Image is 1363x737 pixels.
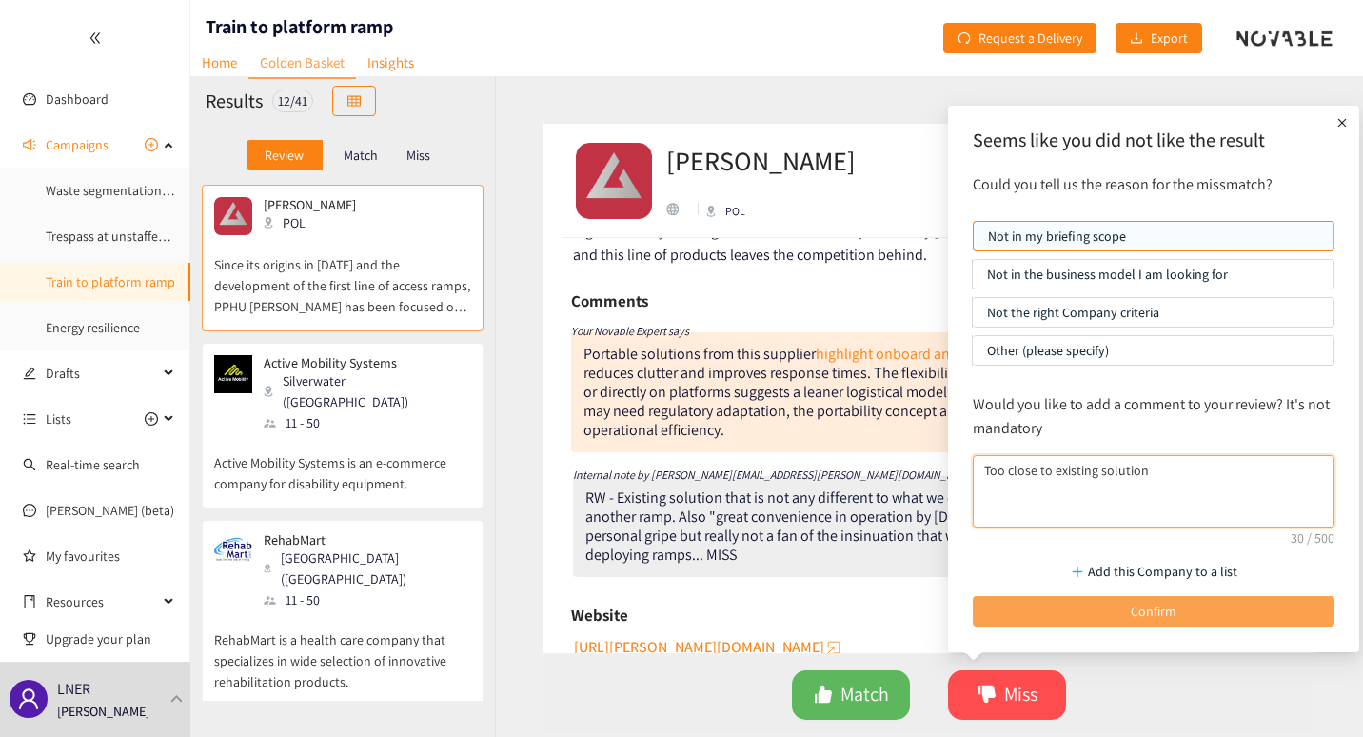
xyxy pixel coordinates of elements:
button: dislikeMiss [948,670,1066,720]
p: Would you like to add a comment to your review? It's not mandatory [973,392,1334,440]
span: plus-circle [145,138,158,151]
span: Miss [1004,680,1037,709]
p: Add this Company to a list [1088,561,1237,582]
div: 11 - 50 [264,589,469,610]
i: Your Novable Expert says [571,324,689,338]
p: Since its origins in [DATE] and the development of the first line of access ramps, PPHU [PERSON_N... [214,235,471,317]
div: RW - Existing solution that is not any different to what we currently use. CLO - Agree, just anot... [585,488,1161,565]
span: edit [23,367,36,380]
span: Match [840,680,889,709]
p: Not the right Company criteria [987,298,1319,327]
div: 12 / 41 [272,90,313,112]
p: Not in the business model I am looking for [987,260,1319,289]
span: Resources [46,583,158,621]
span: Request a Delivery [978,28,1082,49]
p: Other (please specify) [987,336,1319,365]
p: Active Mobility Systems [264,355,458,370]
p: Review [265,148,304,163]
img: Company Logo [576,143,652,219]
div: POL [706,203,782,220]
span: plus [1333,113,1352,132]
p: Active Mobility Systems is an e-commerce company for disability equipment. [214,433,471,494]
i: Internal note by [PERSON_NAME][EMAIL_ADDRESS][PERSON_NAME][DOMAIN_NAME] on [DATE] [573,468,1024,482]
button: [URL][PERSON_NAME][DOMAIN_NAME] [574,632,843,663]
span: plus-circle [145,412,158,426]
a: Train to platform ramp [46,273,175,290]
span: redo [958,31,971,47]
p: [PERSON_NAME] [264,197,356,212]
a: Trespass at unstaffed stations [46,228,214,245]
button: downloadExport [1116,23,1202,53]
p: RehabMart is a health care company that specializes in wide selection of innovative rehabilitatio... [214,610,471,692]
button: Add this Company to a list [973,556,1334,587]
span: sound [23,138,36,151]
span: table [347,94,361,110]
button: Confirm [973,596,1334,627]
h2: Seems like you did not like the result [973,127,1334,153]
a: My favourites [46,537,175,575]
div: 11 - 50 [264,412,469,433]
span: Upgrade your plan [46,620,175,658]
a: Waste segmentation and sorting [46,182,229,199]
p: Not in my briefing scope [988,222,1319,250]
h6: Comments [571,287,648,315]
span: Drafts [46,354,158,392]
textarea: Too close to existing solution [973,455,1334,528]
a: Energy resilience [46,319,140,336]
span: download [1130,31,1143,47]
p: Could you tell us the reason for the missmatch? [963,172,1344,196]
a: highlight onboard and station-based storage [816,344,1100,364]
a: Real-time search [46,456,140,473]
a: Golden Basket [248,48,356,79]
span: book [23,595,36,608]
span: Export [1151,28,1188,49]
span: Lists [46,400,71,438]
span: trophy [23,632,36,646]
h6: Website [571,601,628,629]
img: Snapshot of the company's website [214,355,252,393]
span: Confirm [1131,601,1176,622]
span: dislike [978,685,997,707]
a: Home [190,48,248,77]
button: table [332,86,376,116]
span: like [814,685,833,707]
p: [PERSON_NAME] [57,701,149,722]
img: Snapshot of the company's website [214,532,252,570]
div: POL [264,212,367,233]
iframe: Chat Widget [1268,646,1363,737]
p: Match [344,148,378,163]
p: Miss [406,148,430,163]
button: likeMatch [792,670,910,720]
span: user [17,687,40,710]
a: website [666,203,690,215]
a: [PERSON_NAME] (beta) [46,502,174,519]
h2: Results [206,88,263,114]
a: Insights [356,48,425,77]
div: Silverwater ([GEOGRAPHIC_DATA]) [264,370,469,412]
img: Snapshot of the company's website [214,197,252,235]
div: [GEOGRAPHIC_DATA] ([GEOGRAPHIC_DATA]) [264,548,469,589]
span: unordered-list [23,412,36,426]
span: Campaigns [46,126,109,164]
div: Portable solutions from this supplier , which directly reduces clutter and improves response time... [571,332,1215,452]
a: Dashboard [46,90,109,108]
h2: [PERSON_NAME] [666,142,856,180]
span: [URL][PERSON_NAME][DOMAIN_NAME] [574,635,824,659]
button: redoRequest a Delivery [943,23,1096,53]
p: RehabMart [264,532,458,548]
p: LNER [57,677,90,701]
span: double-left [89,31,102,45]
h1: Train to platform ramp [206,13,393,40]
